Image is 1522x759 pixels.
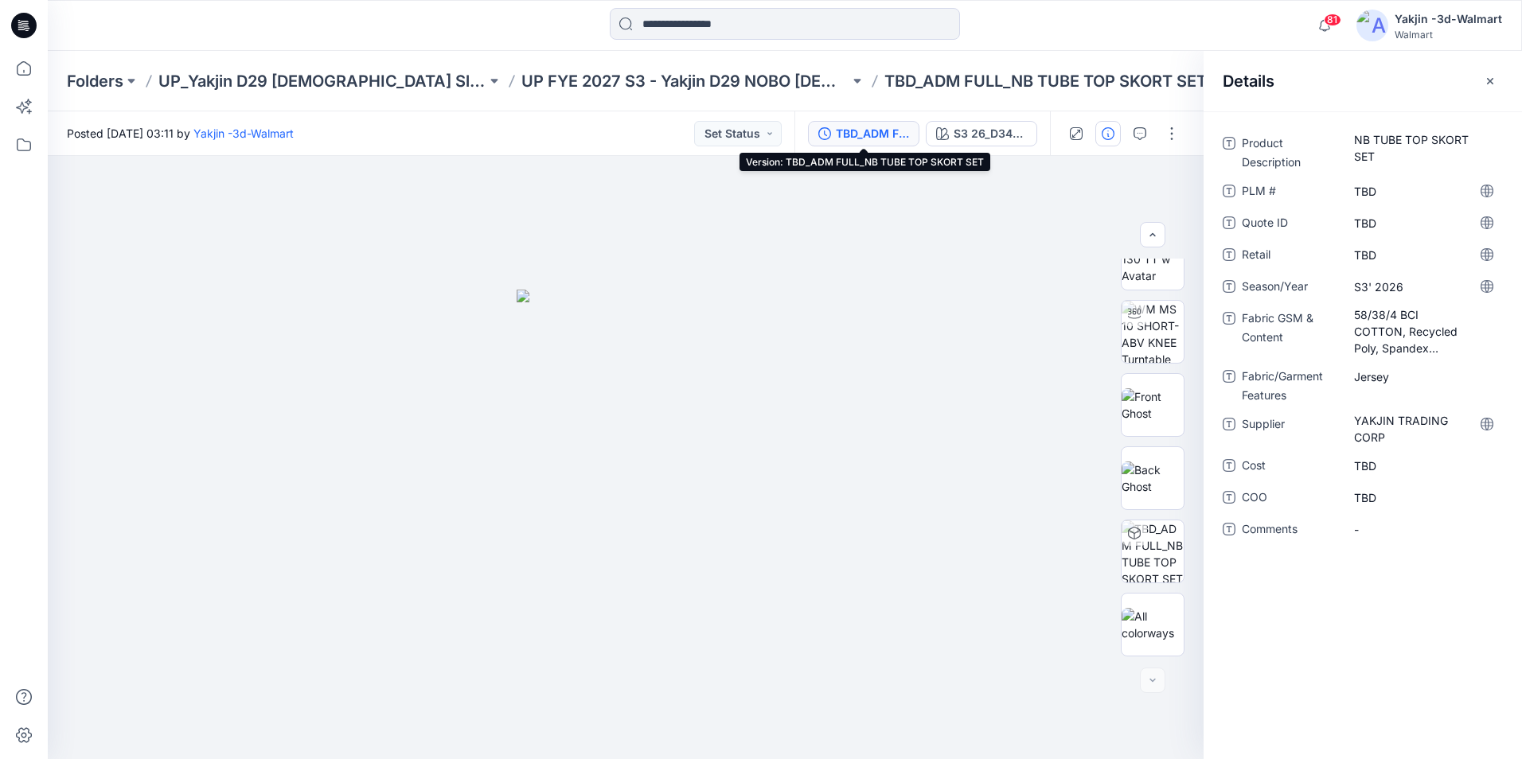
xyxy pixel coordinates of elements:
span: Cost [1242,456,1337,478]
span: Supplier [1242,415,1337,446]
img: Back Ghost [1122,461,1184,495]
div: Yakjin -3d-Walmart [1395,10,1502,29]
img: 2024 Y 130 TT w Avatar [1122,234,1184,284]
img: eyJhbGciOiJIUzI1NiIsImtpZCI6IjAiLCJzbHQiOiJzZXMiLCJ0eXAiOiJKV1QifQ.eyJkYXRhIjp7InR5cGUiOiJzdG9yYW... [517,290,735,759]
span: TBD [1354,215,1493,232]
span: Fabric/Garment Features [1242,367,1337,405]
a: Folders [67,70,123,92]
span: 81 [1324,14,1341,26]
p: TBD_ADM FULL_NB TUBE TOP SKORT SET [884,70,1207,92]
div: TBD_ADM FULL_NB TUBE TOP SKORT SET [836,125,909,142]
span: - [1354,521,1493,538]
span: TBD [1354,183,1493,200]
span: Fabric GSM & Content [1242,309,1337,357]
button: S3 26_D34_NB_KNIT STRIPE 3 v1 rpt_CW23_WINTER WHITE_WM [926,121,1037,146]
div: S3 26_D34_NB_KNIT STRIPE 3 v1 rpt_CW23_WINTER WHITE_WM [954,125,1027,142]
div: Walmart [1395,29,1502,41]
h2: Details [1223,72,1274,91]
img: Front Ghost [1122,388,1184,422]
span: COO [1242,488,1337,510]
span: S3' 2026 [1354,278,1493,295]
span: Retail [1242,245,1337,267]
button: TBD_ADM FULL_NB TUBE TOP SKORT SET [808,121,919,146]
span: Comments [1242,520,1337,542]
span: TBD [1354,489,1493,506]
img: All colorways [1122,608,1184,641]
span: PLM # [1242,181,1337,204]
span: Jersey [1354,368,1493,385]
a: UP_Yakjin D29 [DEMOGRAPHIC_DATA] Sleep [158,70,486,92]
span: YAKJIN TRADING CORP [1354,412,1493,446]
span: Season/Year [1242,277,1337,299]
img: TBD_ADM FULL_NB TUBE TOP SKORT SET S3 26_D34_NB_KNIT STRIPE 3 v1 rpt_CW23_WINTER WHITE_WM [1122,520,1184,582]
span: Posted [DATE] 03:11 by [67,125,294,142]
img: WM MS 10 SHORT-ABV KNEE Turntable with Avatar [1122,301,1184,363]
span: Quote ID [1242,213,1337,235]
span: TBD [1354,247,1493,263]
span: NB TUBE TOP SKORT SET [1354,131,1493,165]
span: 58/38/4 BCI COTTON, Recycled Poly, Spandex 165GSM [1354,306,1493,356]
button: Details [1095,121,1121,146]
span: Product Description [1242,134,1337,172]
a: UP FYE 2027 S3 - Yakjin D29 NOBO [DEMOGRAPHIC_DATA] Sleepwear [521,70,849,92]
span: TBD [1354,457,1493,474]
img: avatar [1356,10,1388,41]
a: Yakjin -3d-Walmart [193,127,294,140]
